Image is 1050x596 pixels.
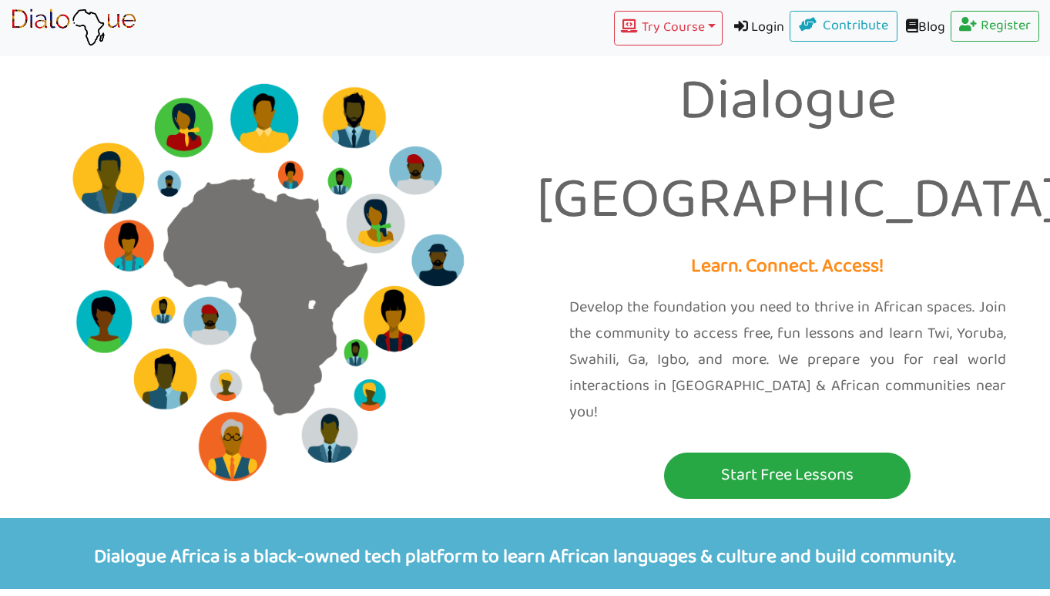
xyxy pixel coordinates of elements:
button: Try Course [614,11,722,45]
p: Learn. Connect. Access! [537,251,1039,284]
img: learn African language platform app [11,8,136,47]
button: Start Free Lessons [664,453,911,499]
a: Blog [897,11,951,45]
a: Contribute [790,11,897,42]
p: Dialogue Africa is a black-owned tech platform to learn African languages & culture and build com... [12,518,1038,590]
p: Dialogue [GEOGRAPHIC_DATA] [537,54,1039,251]
p: Start Free Lessons [668,461,907,490]
a: Login [723,11,790,45]
p: Develop the foundation you need to thrive in African spaces. Join the community to access free, f... [569,295,1007,426]
a: Start Free Lessons [537,453,1039,499]
a: Register [951,11,1040,42]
